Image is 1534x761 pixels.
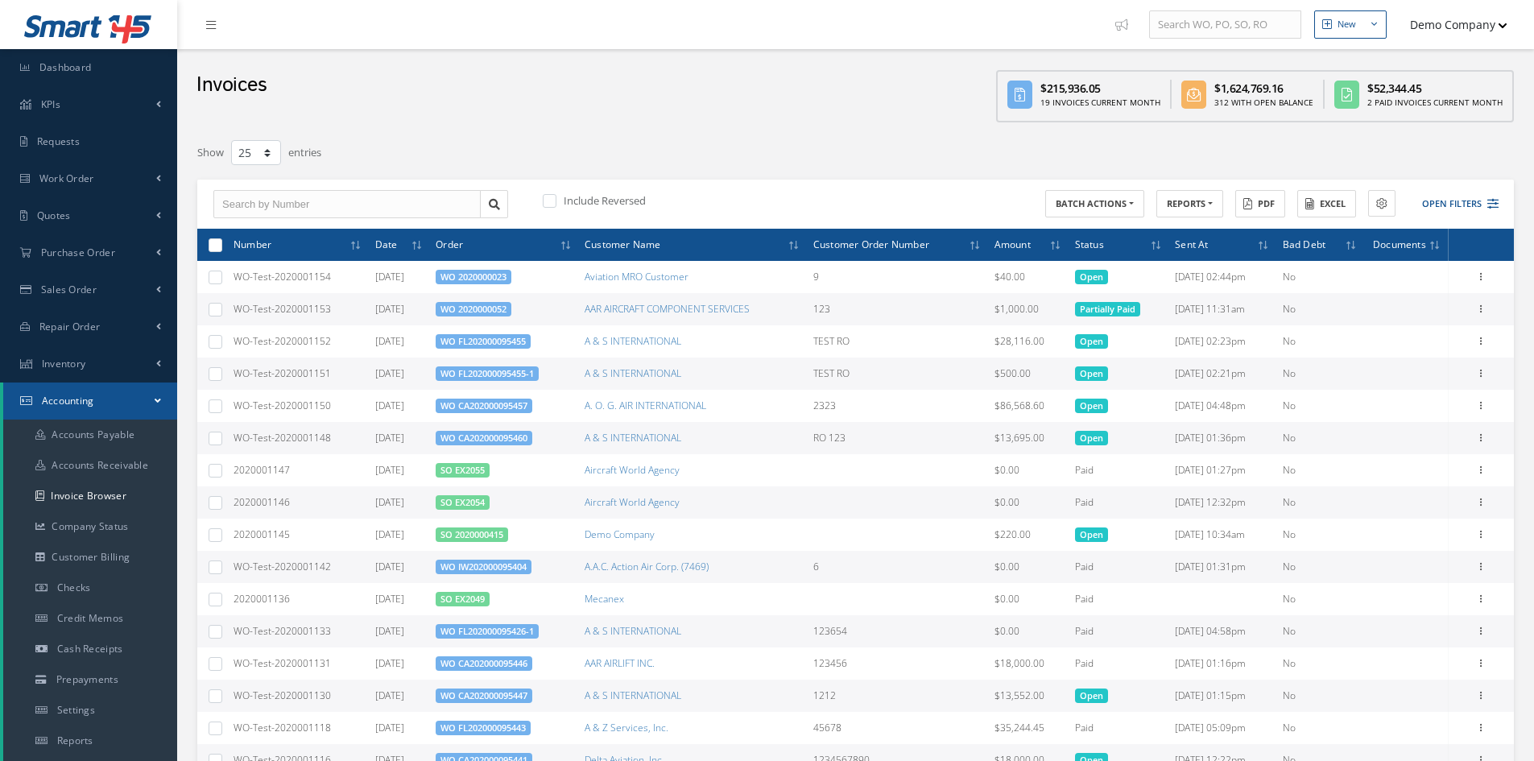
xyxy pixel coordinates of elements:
[369,615,429,647] td: [DATE]
[57,611,124,625] span: Credit Memos
[37,209,71,222] span: Quotes
[807,647,988,680] td: 123456
[369,358,429,390] td: [DATE]
[988,551,1069,583] td: $0.00
[988,519,1069,551] td: $220.00
[57,642,123,656] span: Cash Receipts
[1075,592,1094,606] span: Paid
[234,495,290,509] span: 2020001146
[1314,10,1387,39] button: New
[1168,293,1276,325] td: [DATE] 11:31am
[56,672,118,686] span: Prepayments
[1395,9,1507,40] button: Demo Company
[988,293,1069,325] td: $1,000.00
[3,573,177,603] a: Checks
[1075,689,1108,703] span: Open
[234,431,331,445] span: WO-Test-2020001148
[1175,236,1208,251] span: Sent At
[1075,656,1094,670] span: Paid
[57,734,93,747] span: Reports
[1276,390,1364,422] td: No
[369,680,429,712] td: [DATE]
[440,271,507,283] a: WO 2020000023
[1276,615,1364,647] td: No
[988,615,1069,647] td: $0.00
[1276,422,1364,454] td: No
[288,139,321,161] label: entries
[440,722,526,734] a: WO FL202000095443
[585,624,681,638] a: A & S INTERNATIONAL
[1276,519,1364,551] td: No
[988,680,1069,712] td: $13,552.00
[585,527,655,541] a: Demo Company
[1075,334,1108,349] span: Open
[41,246,115,259] span: Purchase Order
[1075,495,1094,509] span: Paid
[42,357,86,370] span: Inventory
[3,542,177,573] a: Customer Billing
[196,73,267,97] h2: Invoices
[234,527,290,541] span: 2020001145
[807,551,988,583] td: 6
[585,399,706,412] a: A. O. G. AIR INTERNATIONAL
[1040,80,1160,97] div: $215,936.05
[1149,10,1301,39] input: Search WO, PO, SO, RO
[440,399,527,412] a: WO CA202000095457
[994,236,1031,251] span: Amount
[1168,325,1276,358] td: [DATE] 02:23pm
[440,657,527,669] a: WO CA202000095446
[1168,519,1276,551] td: [DATE] 10:34am
[1373,236,1426,251] span: Documents
[585,270,688,283] a: Aviation MRO Customer
[436,236,463,251] span: Order
[988,712,1069,744] td: $35,244.45
[197,139,224,161] label: Show
[440,625,534,637] a: WO FL202000095426-1
[440,303,507,315] a: WO 2020000052
[41,283,97,296] span: Sales Order
[988,261,1069,293] td: $40.00
[1283,236,1326,251] span: Bad Debt
[1075,236,1104,251] span: Status
[1075,399,1108,413] span: Open
[440,560,527,573] a: WO IW202000095404
[988,390,1069,422] td: $86,568.60
[1075,527,1108,542] span: Open
[1075,366,1108,381] span: Open
[1168,486,1276,519] td: [DATE] 12:32pm
[585,334,681,348] a: A & S INTERNATIONAL
[585,560,709,573] a: A.A.C. Action Air Corp. (7469)
[1168,261,1276,293] td: [DATE] 02:44pm
[369,519,429,551] td: [DATE]
[540,193,855,212] div: Include Reversed
[988,486,1069,519] td: $0.00
[1168,680,1276,712] td: [DATE] 01:15pm
[57,703,95,717] span: Settings
[234,560,331,573] span: WO-Test-2020001142
[1214,80,1313,97] div: $1,624,769.16
[234,270,331,283] span: WO-Test-2020001154
[1168,647,1276,680] td: [DATE] 01:16pm
[1276,325,1364,358] td: No
[1276,358,1364,390] td: No
[41,97,60,111] span: KPIs
[3,383,177,420] a: Accounting
[39,60,92,74] span: Dashboard
[369,390,429,422] td: [DATE]
[585,689,681,702] a: A & S INTERNATIONAL
[1075,431,1108,445] span: Open
[1276,551,1364,583] td: No
[807,325,988,358] td: TEST RO
[1075,721,1094,734] span: Paid
[1168,390,1276,422] td: [DATE] 04:48pm
[369,325,429,358] td: [DATE]
[1168,422,1276,454] td: [DATE] 01:36pm
[369,486,429,519] td: [DATE]
[585,302,750,316] a: AAR AIRCRAFT COMPONENT SERVICES
[1276,583,1364,615] td: No
[37,134,80,148] span: Requests
[42,394,94,407] span: Accounting
[234,334,331,348] span: WO-Test-2020001152
[234,236,271,251] span: Number
[213,190,481,219] input: Search by Number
